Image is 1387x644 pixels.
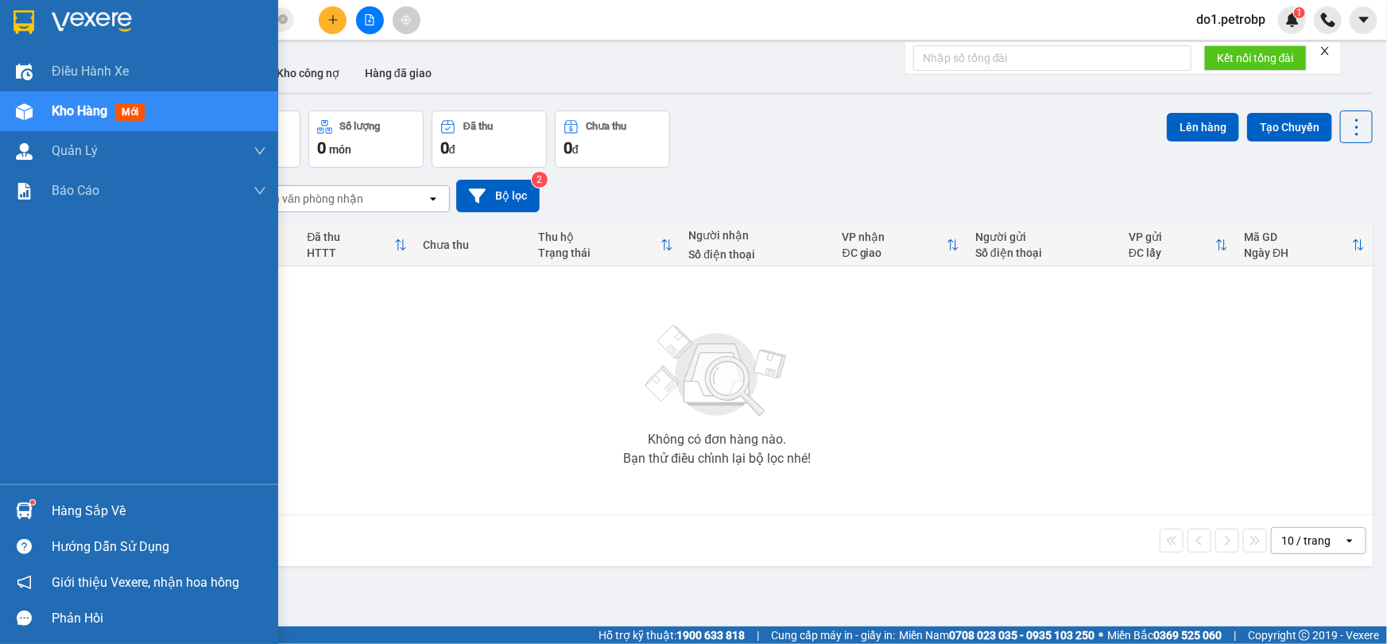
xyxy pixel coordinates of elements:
[1319,45,1331,56] span: close
[319,6,347,34] button: plus
[555,111,670,168] button: Chưa thu0đ
[689,248,827,261] div: Số điện thoại
[356,6,384,34] button: file-add
[16,64,33,80] img: warehouse-icon
[835,224,967,266] th: Toggle SortBy
[1281,533,1331,549] div: 10 / trang
[14,10,34,34] img: logo-vxr
[1350,6,1377,34] button: caret-down
[1153,629,1222,642] strong: 0369 525 060
[949,629,1094,642] strong: 0708 023 035 - 0935 103 250
[1184,10,1278,29] span: do1.petrobp
[364,14,375,25] span: file-add
[52,607,266,630] div: Phản hồi
[352,54,444,92] button: Hàng đã giao
[17,611,32,626] span: message
[401,14,412,25] span: aim
[307,231,393,243] div: Đã thu
[676,629,745,642] strong: 1900 633 818
[308,111,424,168] button: Số lượng0món
[538,246,661,259] div: Trạng thái
[299,224,414,266] th: Toggle SortBy
[648,433,786,446] div: Không có đơn hàng nào.
[278,14,288,24] span: close-circle
[393,6,420,34] button: aim
[757,627,759,644] span: |
[1296,7,1302,18] span: 1
[1121,224,1236,266] th: Toggle SortBy
[329,143,351,156] span: món
[254,145,266,157] span: down
[317,138,326,157] span: 0
[843,246,947,259] div: ĐC giao
[913,45,1191,71] input: Nhập số tổng đài
[843,231,947,243] div: VP nhận
[1244,246,1351,259] div: Ngày ĐH
[564,138,572,157] span: 0
[1321,13,1335,27] img: phone-icon
[440,138,449,157] span: 0
[1236,224,1372,266] th: Toggle SortBy
[52,180,99,200] span: Báo cáo
[1285,13,1300,27] img: icon-new-feature
[115,103,145,121] span: mới
[52,61,129,81] span: Điều hành xe
[463,121,493,132] div: Đã thu
[30,500,35,505] sup: 1
[1217,49,1294,67] span: Kết nối tổng đài
[254,191,363,207] div: Chọn văn phòng nhận
[427,192,440,205] svg: open
[16,183,33,200] img: solution-icon
[587,121,627,132] div: Chưa thu
[307,246,393,259] div: HTTT
[1098,632,1103,638] span: ⚪️
[572,143,579,156] span: đ
[689,229,827,242] div: Người nhận
[327,14,339,25] span: plus
[1167,113,1239,142] button: Lên hàng
[16,502,33,519] img: warehouse-icon
[1204,45,1307,71] button: Kết nối tổng đài
[1107,627,1222,644] span: Miền Bắc
[530,224,681,266] th: Toggle SortBy
[456,180,540,212] button: Bộ lọc
[1299,630,1310,641] span: copyright
[599,627,745,644] span: Hỗ trợ kỹ thuật:
[52,572,239,592] span: Giới thiệu Vexere, nhận hoa hồng
[975,231,1113,243] div: Người gửi
[278,13,288,28] span: close-circle
[1357,13,1371,27] span: caret-down
[423,239,522,251] div: Chưa thu
[1244,231,1351,243] div: Mã GD
[432,111,547,168] button: Đã thu0đ
[254,184,266,197] span: down
[52,499,266,523] div: Hàng sắp về
[1234,627,1236,644] span: |
[538,231,661,243] div: Thu hộ
[17,575,32,590] span: notification
[1129,246,1215,259] div: ĐC lấy
[52,535,266,559] div: Hướng dẫn sử dụng
[52,141,98,161] span: Quản Lý
[449,143,455,156] span: đ
[623,452,811,465] div: Bạn thử điều chỉnh lại bộ lọc nhé!
[975,246,1113,259] div: Số điện thoại
[16,143,33,160] img: warehouse-icon
[340,121,381,132] div: Số lượng
[264,54,352,92] button: Kho công nợ
[637,316,796,427] img: svg+xml;base64,PHN2ZyBjbGFzcz0ibGlzdC1wbHVnX19zdmciIHhtbG5zPSJodHRwOi8vd3d3LnczLm9yZy8yMDAwL3N2Zy...
[1129,231,1215,243] div: VP gửi
[17,539,32,554] span: question-circle
[1247,113,1332,142] button: Tạo Chuyến
[1343,534,1356,547] svg: open
[52,103,107,118] span: Kho hàng
[771,627,895,644] span: Cung cấp máy in - giấy in:
[16,103,33,120] img: warehouse-icon
[532,172,548,188] sup: 2
[899,627,1094,644] span: Miền Nam
[1294,7,1305,18] sup: 1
